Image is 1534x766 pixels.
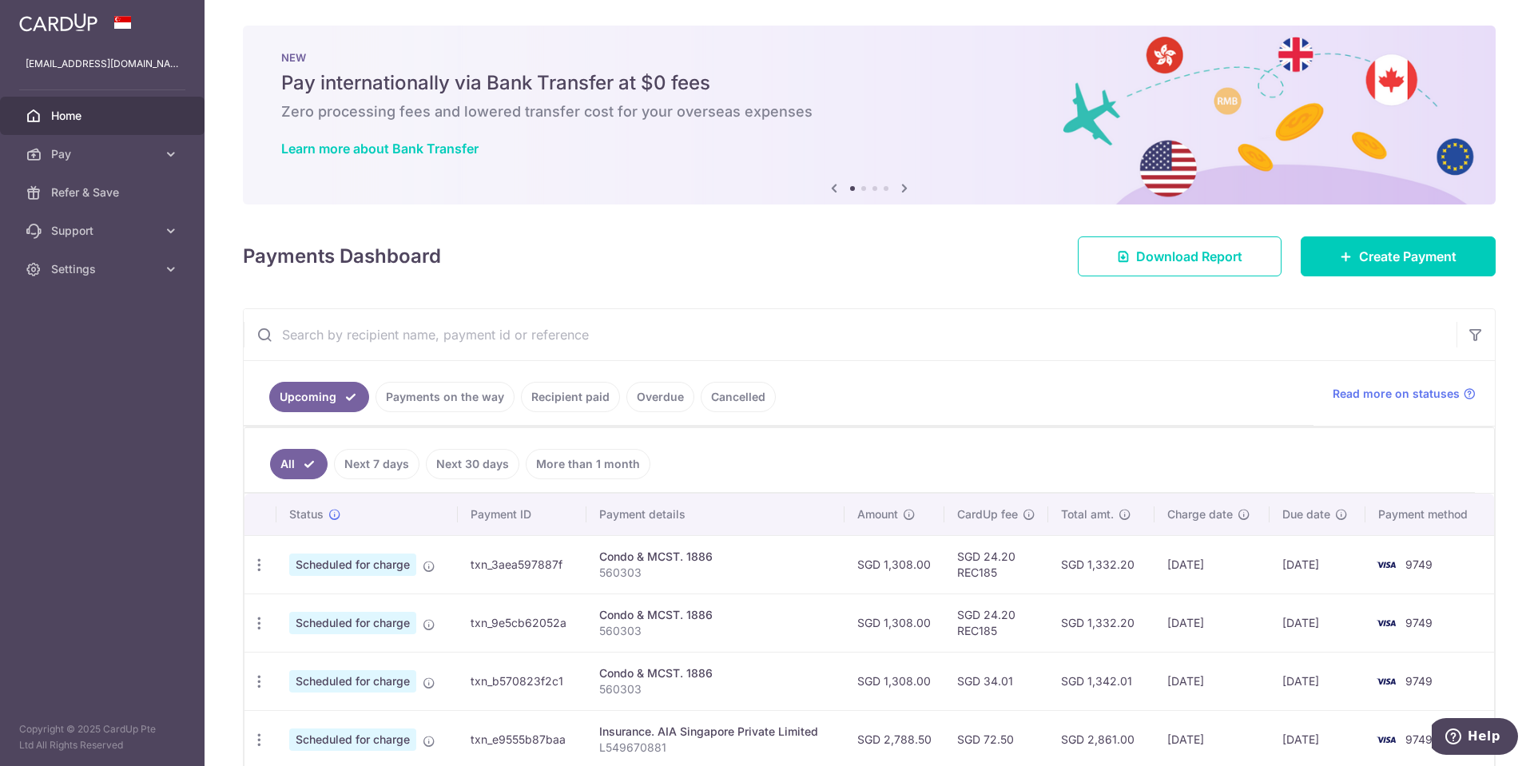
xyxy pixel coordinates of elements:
[1405,616,1433,629] span: 9749
[1370,672,1402,691] img: Bank Card
[51,146,157,162] span: Pay
[269,382,369,412] a: Upcoming
[1333,386,1476,402] a: Read more on statuses
[599,623,832,639] p: 560303
[1078,236,1282,276] a: Download Report
[599,607,832,623] div: Condo & MCST. 1886
[599,681,832,697] p: 560303
[51,261,157,277] span: Settings
[599,740,832,756] p: L549670881
[844,535,944,593] td: SGD 1,308.00
[1167,506,1233,522] span: Charge date
[599,724,832,740] div: Insurance. AIA Singapore Private Limited
[857,506,898,522] span: Amount
[281,51,1457,64] p: NEW
[599,549,832,565] div: Condo & MCST. 1886
[944,593,1048,652] td: SGD 24.20 REC185
[289,728,416,751] span: Scheduled for charge
[289,612,416,634] span: Scheduled for charge
[1048,652,1154,710] td: SGD 1,342.01
[944,535,1048,593] td: SGD 24.20 REC185
[1270,535,1365,593] td: [DATE]
[458,652,586,710] td: txn_b570823f2c1
[243,26,1496,204] img: Bank transfer banner
[1136,247,1242,266] span: Download Report
[521,382,620,412] a: Recipient paid
[599,665,832,681] div: Condo & MCST. 1886
[458,535,586,593] td: txn_3aea597887f
[458,593,586,652] td: txn_9e5cb62052a
[1061,506,1114,522] span: Total amt.
[586,494,844,535] th: Payment details
[1154,535,1270,593] td: [DATE]
[1370,613,1402,633] img: Bank Card
[270,449,328,479] a: All
[1154,593,1270,652] td: [DATE]
[944,652,1048,710] td: SGD 34.01
[1154,652,1270,710] td: [DATE]
[1282,506,1330,522] span: Due date
[1405,558,1433,571] span: 9749
[26,56,179,72] p: [EMAIL_ADDRESS][DOMAIN_NAME]
[1048,535,1154,593] td: SGD 1,332.20
[51,185,157,200] span: Refer & Save
[19,13,97,32] img: CardUp
[289,506,324,522] span: Status
[844,652,944,710] td: SGD 1,308.00
[1359,247,1457,266] span: Create Payment
[957,506,1018,522] span: CardUp fee
[51,108,157,124] span: Home
[1365,494,1494,535] th: Payment method
[281,102,1457,121] h6: Zero processing fees and lowered transfer cost for your overseas expenses
[599,565,832,581] p: 560303
[1370,555,1402,574] img: Bank Card
[51,223,157,239] span: Support
[1048,593,1154,652] td: SGD 1,332.20
[244,309,1457,360] input: Search by recipient name, payment id or reference
[458,494,586,535] th: Payment ID
[243,242,441,271] h4: Payments Dashboard
[626,382,694,412] a: Overdue
[1405,674,1433,688] span: 9749
[281,141,479,157] a: Learn more about Bank Transfer
[334,449,419,479] a: Next 7 days
[701,382,776,412] a: Cancelled
[1432,718,1518,758] iframe: Opens a widget where you can find more information
[844,593,944,652] td: SGD 1,308.00
[426,449,519,479] a: Next 30 days
[289,670,416,693] span: Scheduled for charge
[1405,732,1433,746] span: 9749
[289,554,416,576] span: Scheduled for charge
[1270,593,1365,652] td: [DATE]
[526,449,650,479] a: More than 1 month
[1370,730,1402,749] img: Bank Card
[376,382,515,412] a: Payments on the way
[281,70,1457,96] h5: Pay internationally via Bank Transfer at $0 fees
[1333,386,1460,402] span: Read more on statuses
[1301,236,1496,276] a: Create Payment
[1270,652,1365,710] td: [DATE]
